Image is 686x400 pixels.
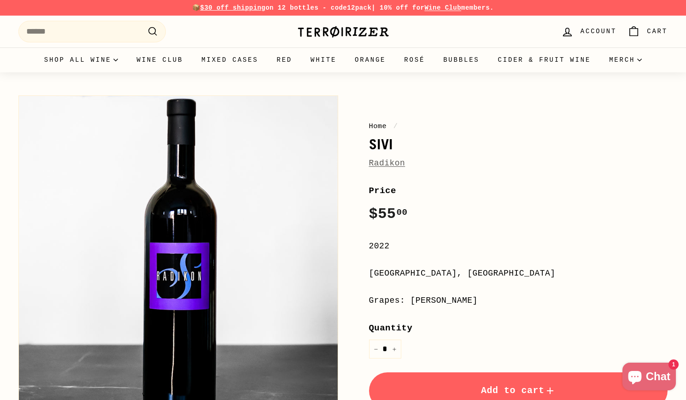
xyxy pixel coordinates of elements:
[369,159,405,168] a: Radikon
[622,18,673,45] a: Cart
[369,121,668,132] nav: breadcrumbs
[369,206,408,223] span: $55
[200,4,266,12] span: $30 off shipping
[369,321,668,335] label: Quantity
[346,47,395,72] a: Orange
[18,3,668,13] p: 📦 on 12 bottles - code | 10% off for members.
[434,47,488,72] a: Bubbles
[580,26,616,36] span: Account
[369,340,401,359] input: quantity
[369,240,668,253] div: 2022
[481,385,556,396] span: Add to cart
[369,136,668,152] h1: Sivi
[35,47,128,72] summary: Shop all wine
[647,26,668,36] span: Cart
[600,47,651,72] summary: Merch
[489,47,600,72] a: Cider & Fruit Wine
[424,4,461,12] a: Wine Club
[387,340,401,359] button: Increase item quantity by one
[556,18,622,45] a: Account
[127,47,192,72] a: Wine Club
[369,184,668,198] label: Price
[391,122,400,130] span: /
[192,47,267,72] a: Mixed Cases
[395,47,434,72] a: Rosé
[396,207,407,218] sup: 00
[267,47,301,72] a: Red
[620,363,679,393] inbox-online-store-chat: Shopify online store chat
[301,47,346,72] a: White
[369,267,668,280] div: [GEOGRAPHIC_DATA], [GEOGRAPHIC_DATA]
[369,294,668,307] div: Grapes: [PERSON_NAME]
[369,122,387,130] a: Home
[347,4,371,12] strong: 12pack
[369,340,383,359] button: Reduce item quantity by one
